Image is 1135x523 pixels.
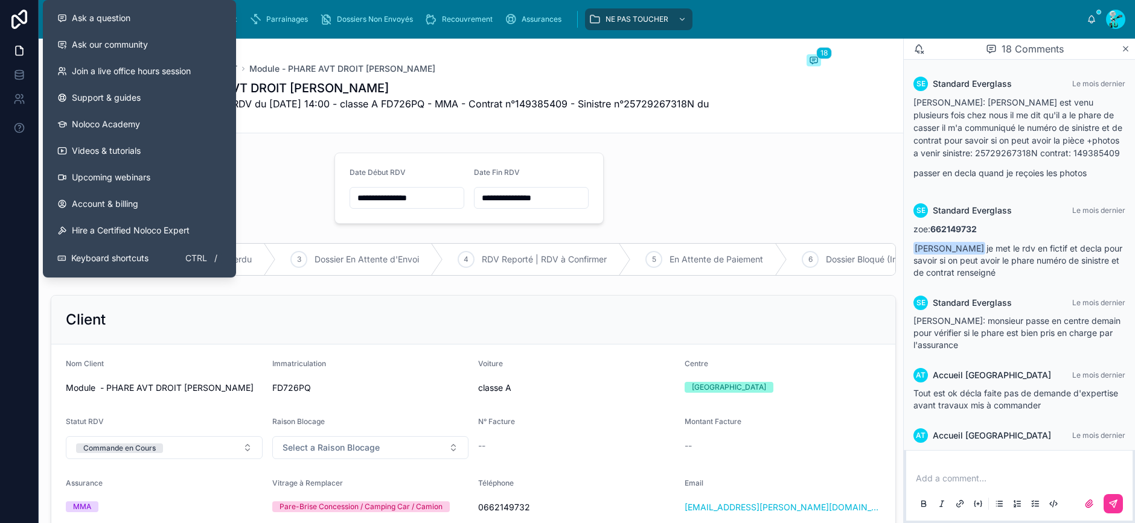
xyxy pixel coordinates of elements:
[585,8,692,30] a: NE PAS TOUCHER
[1002,42,1064,56] span: 18 Comments
[73,501,91,512] div: MMA
[246,8,316,30] a: Parrainages
[72,12,130,24] span: Ask a question
[272,478,343,487] span: Vitrage à Remplacer
[83,443,156,453] div: Commande en Cours
[606,14,668,24] span: NE PAS TOUCHER
[478,359,503,368] span: Voiture
[816,47,832,59] span: 18
[337,14,413,24] span: Dossiers Non Envoyés
[48,31,231,58] a: Ask our community
[72,224,190,236] span: Hire a Certified Noloco Expert
[48,138,231,164] a: Videos & tutorials
[66,478,103,487] span: Assurance
[826,253,988,265] span: Dossier Bloqué (Indiquer Raison Blocage)
[48,164,231,191] a: Upcoming webinars
[48,217,231,244] button: Hire a Certified Noloco Expert
[272,359,326,368] span: Immatriculation
[913,315,1121,350] span: [PERSON_NAME]: monsieur passe en centre demain pour vérifier si le phare est bien pris en charge ...
[913,223,1125,235] p: zoe:
[249,63,435,75] a: Module - PHARE AVT DROIT [PERSON_NAME]
[80,6,1087,33] div: scrollable content
[808,255,813,264] span: 6
[126,80,731,97] h1: Module - PHARE AVT DROIT [PERSON_NAME]
[316,8,421,30] a: Dossiers Non Envoyés
[474,168,520,177] span: Date Fin RDV
[916,79,926,89] span: SE
[913,223,1125,279] div: je met le rdv en fictif et decla pour savoir si on peut avoir le phare numéro de sinistre et de c...
[478,382,675,394] span: classe A
[350,168,406,177] span: Date Début RDV
[652,255,656,264] span: 5
[442,14,493,24] span: Recouvrement
[478,478,514,487] span: Téléphone
[670,253,763,265] span: En Attente de Paiement
[933,78,1012,90] span: Standard Everglass
[482,253,607,265] span: RDV Reporté | RDV à Confirmer
[933,429,1051,442] span: Accueil [GEOGRAPHIC_DATA]
[66,310,106,329] h2: Client
[266,14,308,24] span: Parrainages
[933,297,1012,309] span: Standard Everglass
[1072,206,1125,215] span: Le mois dernier
[66,359,104,368] span: Nom Client
[913,166,1125,179] p: passer en decla quand je reçoies les photos
[916,206,926,215] span: SE
[685,359,708,368] span: Centre
[916,431,926,440] span: AT
[48,84,231,111] a: Support & guides
[72,198,138,210] span: Account & billing
[297,255,301,264] span: 3
[478,440,485,452] span: --
[72,39,148,51] span: Ask our community
[1072,370,1125,379] span: Le mois dernier
[184,251,208,265] span: Ctrl
[66,436,263,459] button: Select Button
[685,478,703,487] span: Email
[126,97,731,125] span: [Commande en Cours] RDV du [DATE] 14:00 - classe A FD726PQ - MMA - Contrat n°149385409 - Sinistre...
[421,8,501,30] a: Recouvrement
[211,253,220,263] span: /
[272,417,325,426] span: Raison Blocage
[48,244,231,273] button: Keyboard shortcutsCtrl/
[685,501,881,513] a: [EMAIL_ADDRESS][PERSON_NAME][DOMAIN_NAME]
[48,191,231,217] a: Account & billing
[272,382,469,394] span: FD726PQ
[1072,79,1125,88] span: Le mois dernier
[913,448,1041,458] span: Phare compliqué 1h30 de travail
[501,8,570,30] a: Assurances
[71,252,149,264] span: Keyboard shortcuts
[933,204,1012,217] span: Standard Everglass
[916,298,926,308] span: SE
[48,58,231,84] a: Join a live office hours session
[72,92,141,104] span: Support & guides
[930,224,977,234] strong: 662149732
[72,171,150,183] span: Upcoming webinars
[478,501,675,513] span: 0662149732
[913,96,1125,159] p: [PERSON_NAME]: [PERSON_NAME] est venu plusieurs fois chez nous il me dit qu'il a le phare de cass...
[280,501,443,512] div: Pare-Brise Concession / Camping Car / Camion
[685,440,692,452] span: --
[522,14,561,24] span: Assurances
[464,255,468,264] span: 4
[1072,298,1125,307] span: Le mois dernier
[283,442,380,454] span: Select a Raison Blocage
[692,382,766,393] div: [GEOGRAPHIC_DATA]
[478,417,515,426] span: N° Facture
[916,370,926,380] span: AT
[315,253,419,265] span: Dossier En Attente d'Envoi
[72,118,140,130] span: Noloco Academy
[48,5,231,31] button: Ask a question
[913,242,985,255] span: [PERSON_NAME]
[72,65,191,77] span: Join a live office hours session
[272,436,469,459] button: Select Button
[48,111,231,138] a: Noloco Academy
[933,369,1051,381] span: Accueil [GEOGRAPHIC_DATA]
[66,417,104,426] span: Statut RDV
[66,382,263,394] span: Module - PHARE AVT DROIT [PERSON_NAME]
[1072,431,1125,440] span: Le mois dernier
[72,145,141,157] span: Videos & tutorials
[913,388,1118,410] span: Tout est ok décla faite pas de demande d'expertise avant travaux mis à commander
[807,54,821,69] button: 18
